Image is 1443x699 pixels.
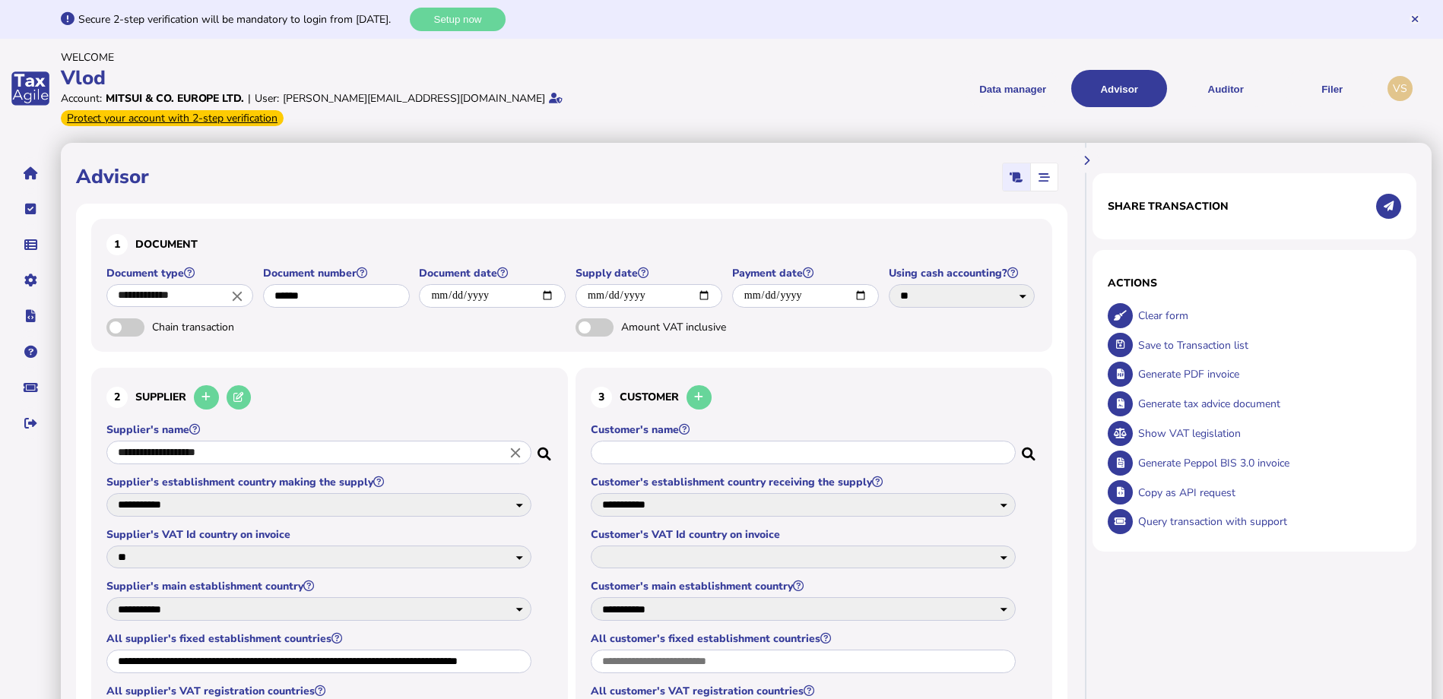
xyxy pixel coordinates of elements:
[591,387,612,408] div: 3
[687,385,712,410] button: Add a new customer to the database
[1108,276,1401,290] h1: Actions
[507,444,524,461] i: Close
[106,91,244,106] div: Mitsui & Co. Europe Ltd.
[1108,421,1133,446] button: Show VAT legislation
[14,157,46,189] button: Home
[283,91,545,106] div: [PERSON_NAME][EMAIL_ADDRESS][DOMAIN_NAME]
[106,383,553,413] h3: Supplier
[14,300,46,332] button: Developer hub links
[61,65,717,91] div: Vlod
[1134,359,1401,389] div: Generate PDF invoice
[14,372,46,403] button: Raise a support ticket
[1387,76,1413,101] div: Profile settings
[1108,199,1229,213] h1: Share transaction
[255,91,279,106] div: User:
[76,163,149,190] h1: Advisor
[194,385,219,410] button: Add a new supplier to the database
[1003,163,1030,191] mat-button-toggle: Classic scrolling page view
[1134,507,1401,536] div: Query transaction with support
[1178,70,1273,107] button: Auditor
[106,266,255,280] label: Document type
[1376,194,1401,219] button: Share transaction
[61,110,284,126] div: From Oct 1, 2025, 2-step verification will be required to login. Set it up now...
[229,287,246,304] i: Close
[1108,333,1133,358] button: Save transaction
[1134,448,1401,478] div: Generate Peppol BIS 3.0 invoice
[14,336,46,368] button: Help pages
[1108,362,1133,387] button: Generate pdf
[549,93,563,103] i: Email verified
[591,631,1018,646] label: All customer's fixed establishment countries
[965,70,1061,107] button: Shows a dropdown of Data manager options
[61,50,717,65] div: Welcome
[106,579,534,593] label: Supplier's main establishment country
[591,684,1018,698] label: All customer's VAT registration countries
[1134,331,1401,360] div: Save to Transaction list
[106,684,534,698] label: All supplier's VAT registration countries
[410,8,506,31] button: Setup now
[1074,147,1099,172] button: Hide
[106,266,255,318] app-field: Select a document type
[1022,443,1037,455] i: Search for a dummy customer
[14,407,46,439] button: Sign out
[1108,509,1133,534] button: Query transaction with support
[1410,14,1420,24] button: Hide message
[24,245,37,245] i: Data manager
[61,91,102,106] div: Account:
[1134,419,1401,448] div: Show VAT legislation
[591,475,1018,489] label: Customer's establishment country receiving the supply
[538,443,553,455] i: Search for a dummy seller
[1108,303,1133,328] button: Clear form data from invoice panel
[14,193,46,225] button: Tasks
[248,91,251,106] div: |
[106,631,534,646] label: All supplier's fixed establishment countries
[1284,70,1380,107] button: Filer
[732,266,881,280] label: Payment date
[106,234,1037,255] h3: Document
[14,229,46,261] button: Data manager
[591,422,1018,437] label: Customer's name
[106,422,534,437] label: Supplier's name
[14,264,46,296] button: Manage settings
[1108,391,1133,416] button: Generate tax advice document
[152,320,312,334] span: Chain transaction
[106,387,128,408] div: 2
[419,266,568,280] label: Document date
[591,579,1018,593] label: Customer's main establishment country
[263,266,412,280] label: Document number
[725,70,1381,107] menu: navigate products
[1134,478,1401,508] div: Copy as API request
[889,266,1038,280] label: Using cash accounting?
[1134,389,1401,419] div: Generate tax advice document
[106,234,128,255] div: 1
[106,527,534,542] label: Supplier's VAT Id country on invoice
[1030,163,1058,191] mat-button-toggle: Stepper view
[591,383,1037,413] h3: Customer
[1108,480,1133,505] button: Copy data as API request body to clipboard
[576,266,725,280] label: Supply date
[106,475,534,489] label: Supplier's establishment country making the supply
[227,385,252,410] button: Edit selected supplier in the database
[1134,301,1401,331] div: Clear form
[621,320,781,334] span: Amount VAT inclusive
[1071,70,1167,107] button: Shows a dropdown of VAT Advisor options
[78,12,406,27] div: Secure 2-step verification will be mandatory to login from [DATE].
[591,527,1018,542] label: Customer's VAT Id country on invoice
